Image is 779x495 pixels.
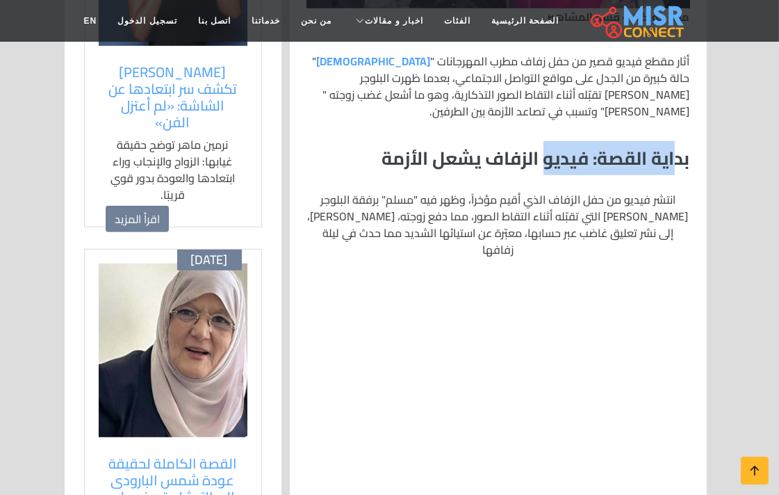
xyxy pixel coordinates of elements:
[106,206,169,232] a: اقرأ المزيد
[99,263,247,437] img: شمس البارودى
[306,275,690,494] iframe: YouTube video player
[290,8,342,34] a: من نحن
[342,8,434,34] a: اخبار و مقالات
[306,53,690,120] p: أثار مقطع فيديو قصير من حفل زفاف مطرب المهرجانات " " حالة كبيرة من الجدل على مواقع التواصل الاجتم...
[317,51,431,72] a: [DEMOGRAPHIC_DATA]
[481,8,569,34] a: الصفحة الرئيسية
[241,8,290,34] a: خدماتنا
[191,252,228,268] span: [DATE]
[306,147,690,169] h3: بداية القصة: فيديو الزفاف يشعل الأزمة
[365,15,423,27] span: اخبار و مقالات
[591,3,684,38] img: main.misr_connect
[107,8,187,34] a: تسجيل الدخول
[434,8,481,34] a: الفئات
[74,8,108,34] a: EN
[188,8,241,34] a: اتصل بنا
